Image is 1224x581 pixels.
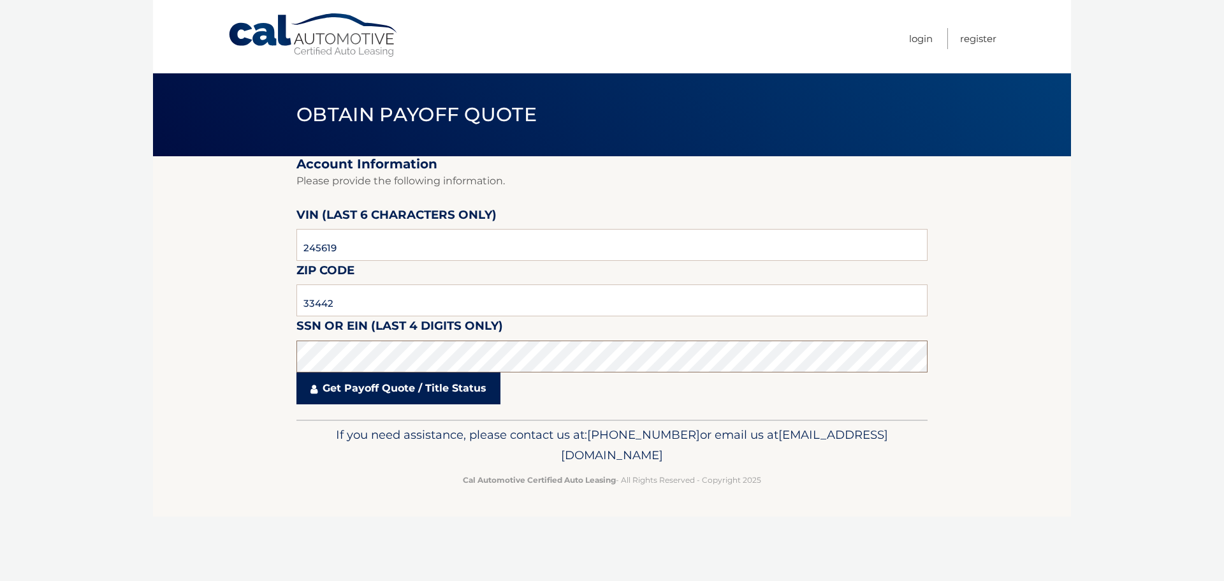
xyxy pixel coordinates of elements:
[228,13,400,58] a: Cal Automotive
[305,473,919,487] p: - All Rights Reserved - Copyright 2025
[296,156,928,172] h2: Account Information
[296,316,503,340] label: SSN or EIN (last 4 digits only)
[909,28,933,49] a: Login
[296,172,928,190] p: Please provide the following information.
[296,103,537,126] span: Obtain Payoff Quote
[296,372,500,404] a: Get Payoff Quote / Title Status
[463,475,616,485] strong: Cal Automotive Certified Auto Leasing
[305,425,919,466] p: If you need assistance, please contact us at: or email us at
[296,261,354,284] label: Zip Code
[587,427,700,442] span: [PHONE_NUMBER]
[960,28,996,49] a: Register
[296,205,497,229] label: VIN (last 6 characters only)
